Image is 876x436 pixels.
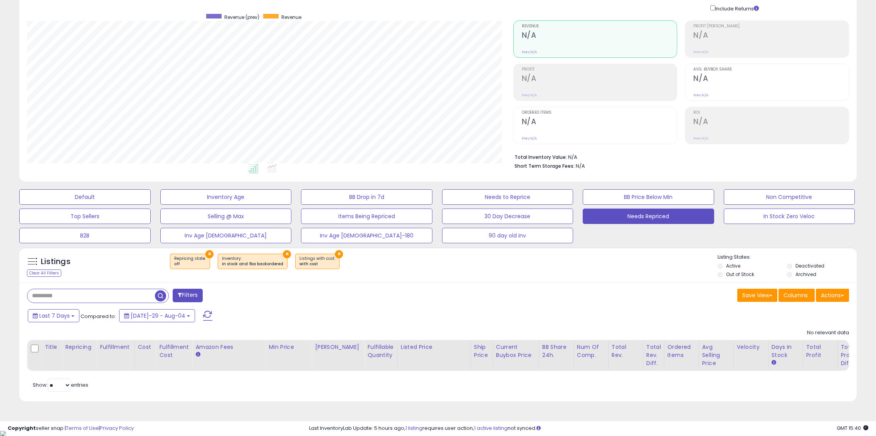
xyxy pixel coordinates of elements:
[693,50,708,54] small: Prev: N/A
[693,67,849,72] span: Avg. Buybox Share
[174,256,206,267] span: Repricing state :
[693,111,849,115] span: ROI
[522,111,677,115] span: Ordered Items
[737,289,777,302] button: Save View
[401,343,467,351] div: Listed Price
[726,263,740,269] label: Active
[100,424,134,432] a: Privacy Policy
[702,343,730,367] div: Avg Selling Price
[159,343,189,359] div: Fulfillment Cost
[693,117,849,128] h2: N/A
[119,309,195,322] button: [DATE]-29 - Aug-04
[522,74,677,84] h2: N/A
[522,50,537,54] small: Prev: N/A
[474,424,508,432] a: 1 active listing
[39,312,70,320] span: Last 7 Days
[522,136,537,141] small: Prev: N/A
[693,24,849,29] span: Profit [PERSON_NAME]
[160,228,292,243] button: Inv Age [DEMOGRAPHIC_DATA]
[778,289,815,302] button: Columns
[205,250,214,258] button: ×
[301,189,432,205] button: BB Drop in 7d
[837,424,868,432] span: 2025-08-12 15:40 GMT
[335,250,343,258] button: ×
[577,343,605,359] div: Num of Comp.
[442,209,573,224] button: 30 Day Decrease
[174,261,206,267] div: off
[515,154,567,160] b: Total Inventory Value:
[301,228,432,243] button: Inv Age [DEMOGRAPHIC_DATA]-180
[583,189,714,205] button: BB Price Below Min
[281,14,301,20] span: Revenue
[138,343,153,351] div: Cost
[66,424,99,432] a: Terms of Use
[718,254,857,261] p: Listing States:
[301,209,432,224] button: Items Being Repriced
[612,343,640,359] div: Total Rev.
[515,152,843,161] li: N/A
[81,313,116,320] span: Compared to:
[33,381,88,389] span: Show: entries
[299,256,335,267] span: Listings with cost :
[160,189,292,205] button: Inventory Age
[693,31,849,41] h2: N/A
[131,312,185,320] span: [DATE]-29 - Aug-04
[45,343,59,351] div: Title
[806,343,834,359] div: Total Profit
[522,117,677,128] h2: N/A
[737,343,765,351] div: Velocity
[795,263,824,269] label: Deactivated
[222,256,283,267] span: Inventory :
[41,256,71,267] h5: Listings
[542,343,570,359] div: BB Share 24h.
[309,425,868,432] div: Last InventoryLab Update: 5 hours ago, requires user action, not synced.
[522,31,677,41] h2: N/A
[474,343,489,359] div: Ship Price
[693,93,708,98] small: Prev: N/A
[173,289,203,302] button: Filters
[646,343,661,367] div: Total Rev. Diff.
[65,343,93,351] div: Repricing
[693,74,849,84] h2: N/A
[668,343,696,359] div: Ordered Items
[269,343,308,351] div: Min Price
[522,67,677,72] span: Profit
[100,343,131,351] div: Fulfillment
[195,343,262,351] div: Amazon Fees
[224,14,259,20] span: Revenue (prev)
[522,93,537,98] small: Prev: N/A
[283,250,291,258] button: ×
[784,291,808,299] span: Columns
[726,271,754,278] label: Out of Stock
[724,209,855,224] button: In Stock Zero Veloc
[704,4,768,13] div: Include Returns
[795,271,816,278] label: Archived
[841,343,856,367] div: Total Profit Diff.
[442,189,573,205] button: Needs to Reprice
[19,228,151,243] button: B2B
[693,136,708,141] small: Prev: N/A
[19,209,151,224] button: Top Sellers
[160,209,292,224] button: Selling @ Max
[496,343,536,359] div: Current Buybox Price
[195,351,200,358] small: Amazon Fees.
[8,424,36,432] strong: Copyright
[222,261,283,267] div: in stock and fba backordered
[724,189,855,205] button: Non Competitive
[315,343,361,351] div: [PERSON_NAME]
[299,261,335,267] div: with cost
[807,329,849,337] div: No relevant data
[367,343,394,359] div: Fulfillable Quantity
[772,343,800,359] div: Days In Stock
[816,289,849,302] button: Actions
[8,425,134,432] div: seller snap | |
[515,163,575,169] b: Short Term Storage Fees:
[405,424,422,432] a: 1 listing
[27,269,61,277] div: Clear All Filters
[583,209,714,224] button: Needs Repriced
[772,359,776,366] small: Days In Stock.
[522,24,677,29] span: Revenue
[442,228,573,243] button: 90 day old inv
[576,162,585,170] span: N/A
[19,189,151,205] button: Default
